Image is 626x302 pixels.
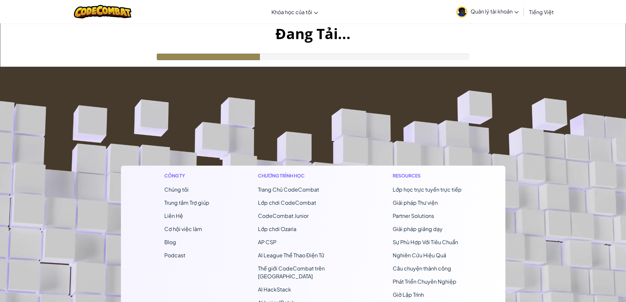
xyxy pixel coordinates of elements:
h1: Resources [393,172,462,179]
a: Quản lý tài khoản [453,1,522,22]
a: Lớp học trực tuyến trực tiếp [393,186,462,193]
a: Thế giới CodeCombat trên [GEOGRAPHIC_DATA] [258,265,325,280]
a: Tiếng Việt [526,3,557,21]
a: Sự Phù Hợp Với Tiêu Chuẩn [393,239,458,245]
a: Podcast [164,252,185,259]
a: Trung tâm Trợ giúp [164,199,209,206]
a: Giải pháp giảng dạy [393,225,443,232]
a: Nghiên Cứu Hiệu Quả [393,252,446,259]
img: avatar [456,7,467,17]
a: Chúng tôi [164,186,189,193]
a: Khóa học của tôi [268,3,321,21]
a: Partner Solutions [393,212,434,219]
a: AI HackStack [258,286,291,293]
a: Cơ hội việc làm [164,225,202,232]
span: Quản lý tài khoản [471,8,519,15]
a: AP CSP [258,239,276,245]
span: Tiếng Việt [529,9,554,15]
h1: Chương trình học [258,172,344,179]
a: Giải pháp Thư viện [393,199,438,206]
a: CodeCombat Junior [258,212,309,219]
a: Blog [164,239,176,245]
a: Phát Triển Chuyên Nghiệp [393,278,456,285]
span: Liên Hệ [164,212,183,219]
span: Khóa học của tôi [271,9,312,15]
h1: Công ty [164,172,209,179]
a: Lớp chơi CodeCombat [258,199,316,206]
img: CodeCombat logo [74,5,131,18]
a: Câu chuyện thành công [393,265,451,272]
span: Trang Chủ CodeCombat [258,186,319,193]
a: Lớp chơi Ozaria [258,225,296,232]
a: Giờ Lập Trình [393,291,424,298]
h1: Đang Tải... [0,23,626,44]
a: AI League Thể Thao Điện Tử [258,252,324,259]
